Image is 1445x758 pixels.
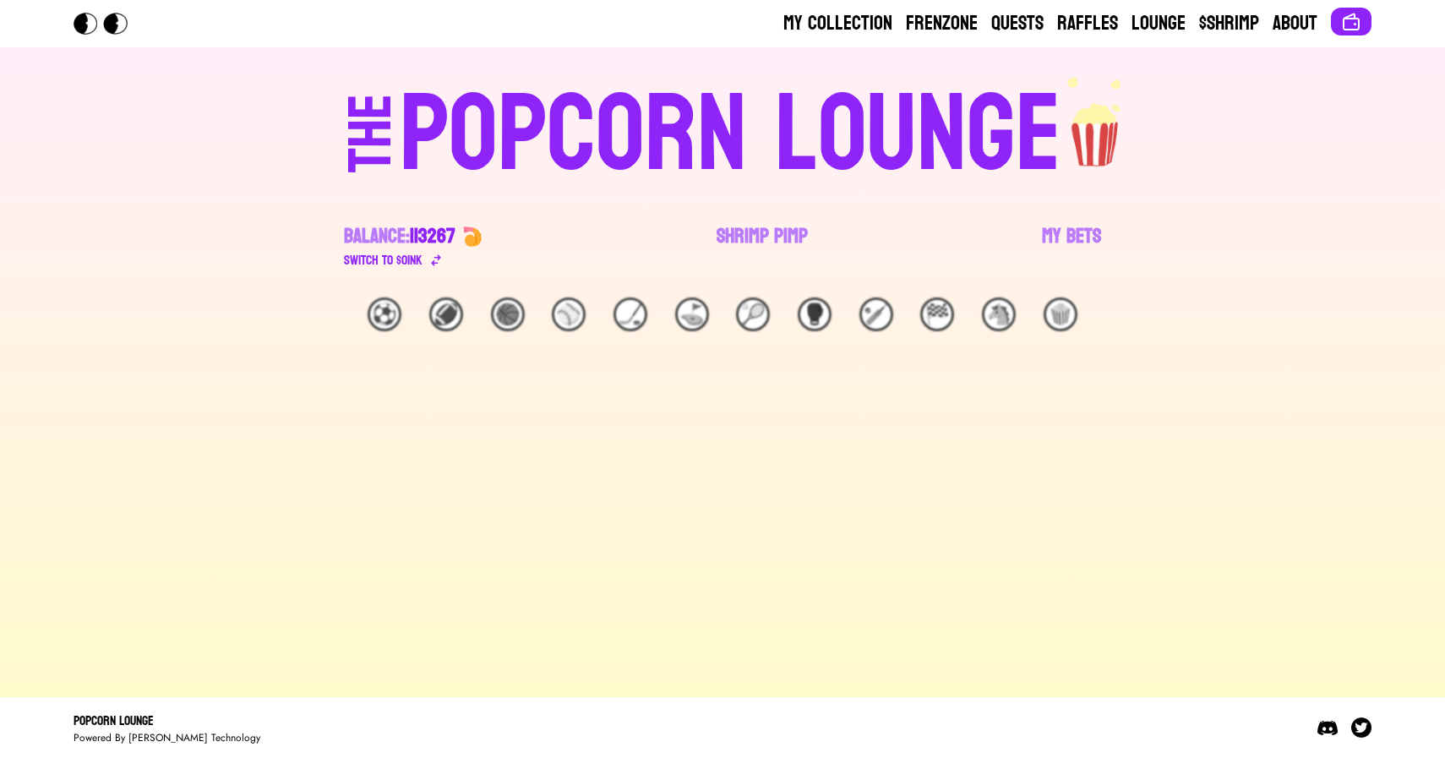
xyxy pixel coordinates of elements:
[1042,223,1101,270] a: My Bets
[675,297,709,331] div: ⛳️
[1057,10,1118,37] a: Raffles
[202,74,1243,189] a: THEPOPCORN LOUNGEpopcorn
[341,94,401,206] div: THE
[491,297,525,331] div: 🏀
[783,10,892,37] a: My Collection
[429,297,463,331] div: 🏈
[368,297,401,331] div: ⚽️
[344,250,423,270] div: Switch to $ OINK
[74,731,260,744] div: Powered By [PERSON_NAME] Technology
[920,297,954,331] div: 🏁
[1351,717,1371,738] img: Twitter
[859,297,893,331] div: 🏏
[798,297,832,331] div: 🥊
[717,223,808,270] a: Shrimp Pimp
[1273,10,1317,37] a: About
[1044,297,1077,331] div: 🍿
[552,297,586,331] div: ⚾️
[1317,717,1338,738] img: Discord
[344,223,455,250] div: Balance:
[982,297,1016,331] div: 🐴
[613,297,647,331] div: 🏒
[462,226,483,247] img: 🍤
[991,10,1044,37] a: Quests
[1199,10,1259,37] a: $Shrimp
[400,81,1061,189] div: POPCORN LOUNGE
[906,10,978,37] a: Frenzone
[74,13,141,35] img: Popcorn
[1061,74,1131,169] img: popcorn
[1131,10,1186,37] a: Lounge
[1341,12,1361,32] img: Connect wallet
[410,218,455,254] span: 113267
[736,297,770,331] div: 🎾
[74,711,260,731] div: Popcorn Lounge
